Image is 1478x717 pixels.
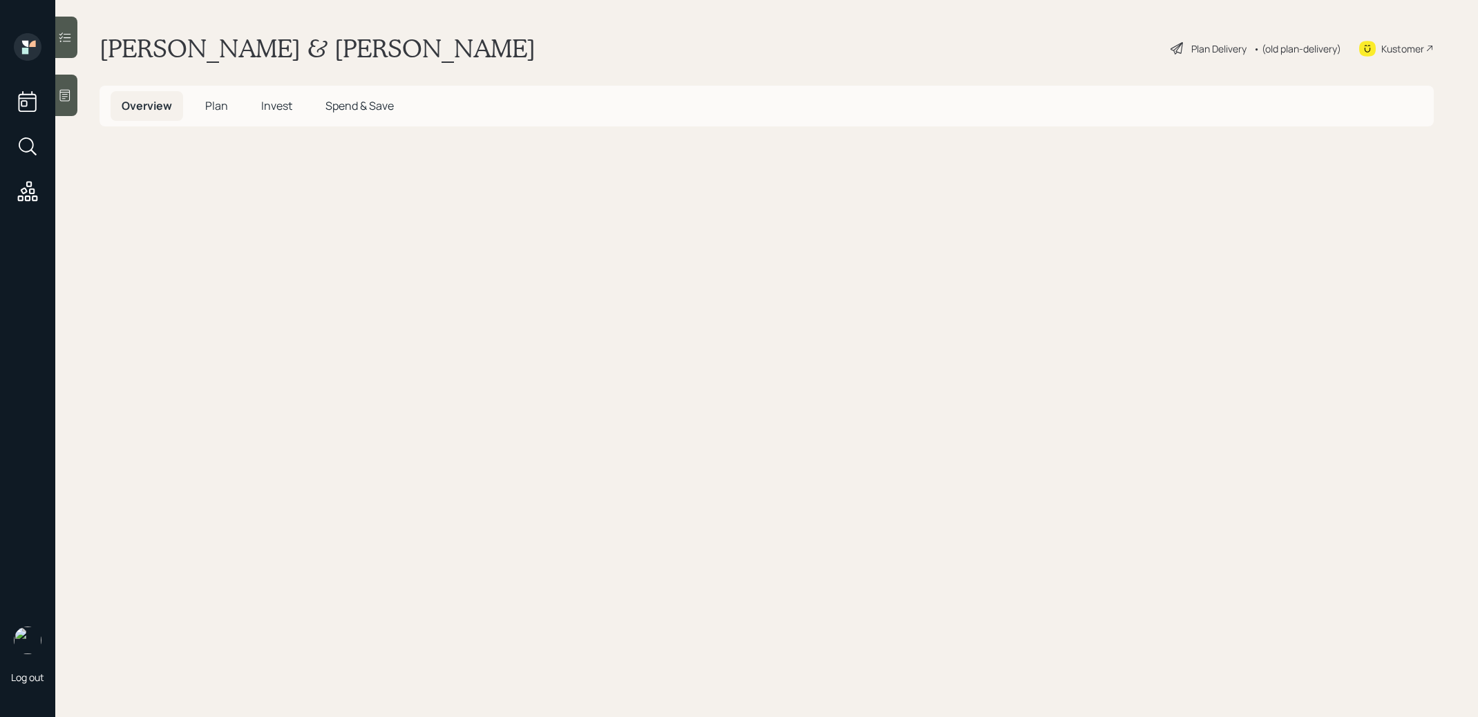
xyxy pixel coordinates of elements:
[205,98,228,113] span: Plan
[1381,41,1424,56] div: Kustomer
[14,627,41,654] img: treva-nostdahl-headshot.png
[100,33,536,64] h1: [PERSON_NAME] & [PERSON_NAME]
[1253,41,1341,56] div: • (old plan-delivery)
[325,98,394,113] span: Spend & Save
[261,98,292,113] span: Invest
[122,98,172,113] span: Overview
[1191,41,1247,56] div: Plan Delivery
[11,671,44,684] div: Log out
